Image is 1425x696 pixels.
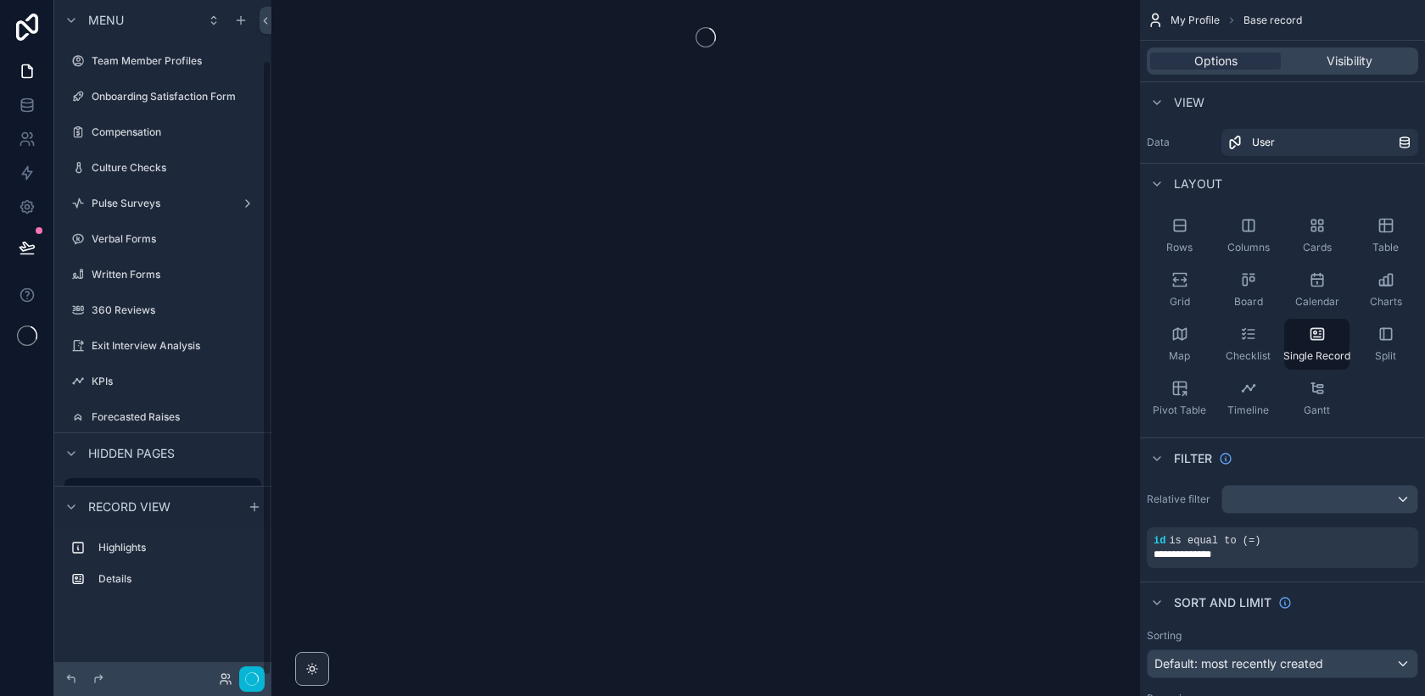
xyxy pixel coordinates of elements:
a: 360 Reviews [64,297,261,324]
span: Table [1372,241,1399,254]
span: Cards [1303,241,1332,254]
a: My Profile [64,478,261,505]
button: Grid [1147,264,1212,315]
label: Team Member Profiles [92,54,258,68]
a: Exit Interview Analysis [64,332,261,359]
label: Compensation [92,125,258,139]
a: Written Forms [64,261,261,288]
button: Charts [1353,264,1418,315]
span: Options [1194,53,1238,70]
a: Culture Checks [64,154,261,181]
label: Data [1147,136,1215,149]
span: Record view [88,498,170,515]
span: Calendar [1295,295,1339,309]
span: Pivot Table [1153,404,1206,417]
a: Compensation [64,119,261,146]
button: Single Record [1284,319,1350,370]
button: Split [1353,319,1418,370]
div: scrollable content [54,526,271,610]
label: Exit Interview Analysis [92,339,258,353]
span: Board [1234,295,1263,309]
span: Rows [1166,241,1193,254]
span: Split [1375,349,1396,363]
label: Onboarding Satisfaction Form [92,90,258,103]
button: Board [1215,264,1281,315]
span: Hidden pages [88,445,175,462]
button: Calendar [1284,264,1350,315]
span: id [1154,535,1165,547]
span: Charts [1370,295,1402,309]
a: KPIs [64,368,261,395]
label: Relative filter [1147,493,1215,506]
label: Highlights [98,541,254,554]
label: 360 Reviews [92,303,258,317]
a: Onboarding Satisfaction Form [64,83,261,110]
span: View [1174,94,1204,111]
span: Map [1169,349,1190,363]
button: Rows [1147,210,1212,261]
button: Pivot Table [1147,373,1212,424]
button: Table [1353,210,1418,261]
a: Verbal Forms [64,226,261,253]
button: Map [1147,319,1212,370]
label: Details [98,572,254,586]
span: Layout [1174,175,1222,192]
label: Written Forms [92,268,258,281]
span: Filter [1174,450,1212,467]
button: Checklist [1215,319,1281,370]
label: KPIs [92,375,258,388]
span: Default: most recently created [1154,656,1323,671]
label: Verbal Forms [92,232,258,246]
label: Pulse Surveys [92,197,234,210]
span: My Profile [1171,14,1220,27]
a: Pulse Surveys [64,190,261,217]
span: Checklist [1226,349,1271,363]
span: Sort And Limit [1174,594,1271,611]
span: Menu [88,12,124,29]
button: Columns [1215,210,1281,261]
span: Visibility [1327,53,1372,70]
label: Forecasted Raises [92,410,258,424]
span: Columns [1227,241,1270,254]
a: User [1221,129,1418,156]
span: Timeline [1227,404,1269,417]
button: Timeline [1215,373,1281,424]
button: Gantt [1284,373,1350,424]
label: My Profile [92,485,251,498]
span: Base record [1243,14,1302,27]
span: Single Record [1283,349,1350,363]
span: Gantt [1304,404,1330,417]
span: User [1252,136,1275,149]
label: Culture Checks [92,161,258,175]
span: is equal to (=) [1169,535,1260,547]
span: Grid [1170,295,1190,309]
a: Forecasted Raises [64,404,261,431]
label: Sorting [1147,629,1182,643]
button: Cards [1284,210,1350,261]
button: Default: most recently created [1147,649,1418,678]
a: Team Member Profiles [64,47,261,75]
